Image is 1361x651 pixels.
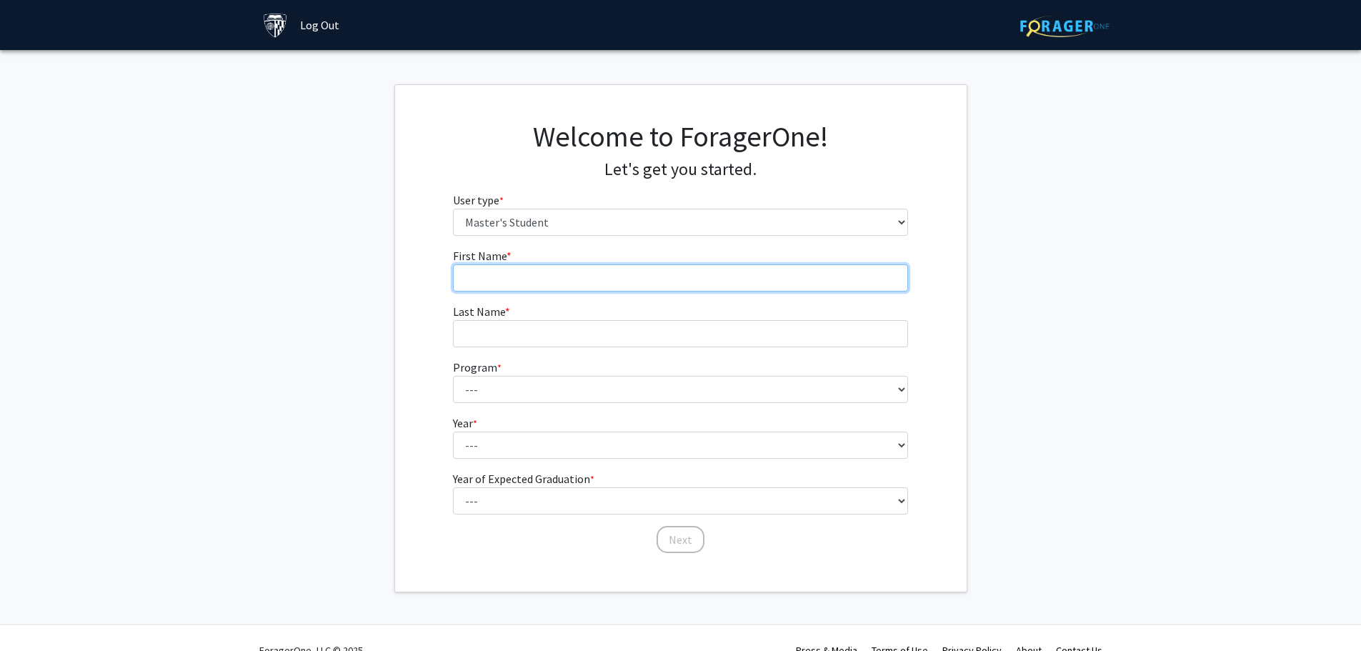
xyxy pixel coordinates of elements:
[453,304,505,319] span: Last Name
[1020,15,1110,37] img: ForagerOne Logo
[453,470,594,487] label: Year of Expected Graduation
[453,159,908,180] h4: Let's get you started.
[453,192,504,209] label: User type
[453,249,507,263] span: First Name
[657,526,704,553] button: Next
[453,119,908,154] h1: Welcome to ForagerOne!
[11,587,61,640] iframe: Chat
[453,359,502,376] label: Program
[263,13,288,38] img: Johns Hopkins University Logo
[453,414,477,432] label: Year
